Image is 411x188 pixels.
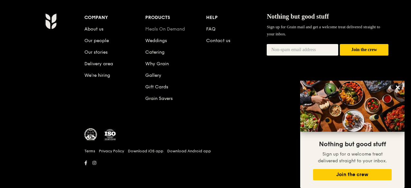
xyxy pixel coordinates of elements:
a: Catering [145,49,165,55]
a: Meals On Demand [145,26,185,32]
span: Nothing but good stuff [319,140,386,148]
span: Nothing but good stuff [267,13,329,20]
a: Download iOS app [128,148,163,154]
a: Terms [84,148,95,154]
img: DSC07876-Edit02-Large.jpeg [300,81,405,132]
span: Sign up for a welcome treat delivered straight to your inbox. [318,151,387,164]
a: Gift Cards [145,84,168,90]
a: Download Android app [167,148,211,154]
img: ISO Certified [104,128,117,141]
h6: Revision [20,167,391,173]
a: Grain Savers [145,96,173,101]
button: Join the crew [340,44,388,56]
a: Delivery area [84,61,113,67]
img: Grain [45,13,56,29]
button: Close [393,82,403,93]
span: Sign up for Grain mail and get a welcome treat delivered straight to your inbox. [267,24,380,36]
button: Join the crew [313,169,392,180]
a: We’re hiring [84,73,110,78]
div: Products [145,13,206,22]
a: Our people [84,38,109,43]
a: Weddings [145,38,167,43]
a: FAQ [206,26,215,32]
a: About us [84,26,103,32]
input: Non-spam email address [267,44,338,56]
a: Contact us [206,38,230,43]
a: Why Grain [145,61,169,67]
a: Gallery [145,73,161,78]
a: Privacy Policy [99,148,124,154]
img: MUIS Halal Certified [84,128,97,141]
a: Our stories [84,49,108,55]
div: Company [84,13,145,22]
div: Help [206,13,267,22]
